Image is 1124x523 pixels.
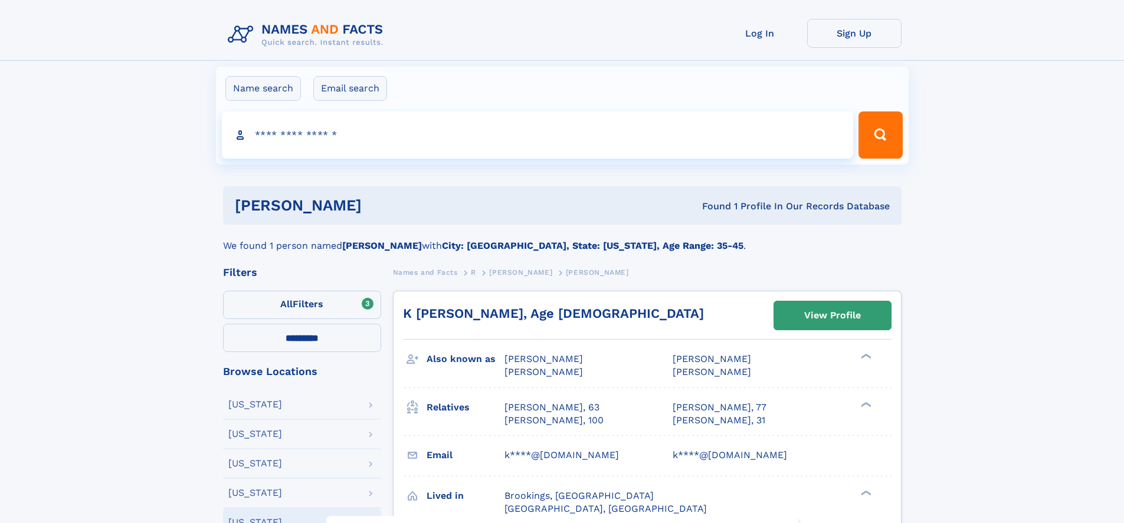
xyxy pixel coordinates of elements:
[427,486,504,506] h3: Lived in
[504,414,604,427] a: [PERSON_NAME], 100
[471,268,476,277] span: R
[858,400,872,408] div: ❯
[403,306,704,321] a: K [PERSON_NAME], Age [DEMOGRAPHIC_DATA]
[235,198,532,213] h1: [PERSON_NAME]
[566,268,629,277] span: [PERSON_NAME]
[223,267,381,278] div: Filters
[223,291,381,319] label: Filters
[225,76,301,101] label: Name search
[489,268,552,277] span: [PERSON_NAME]
[504,366,583,377] span: [PERSON_NAME]
[489,265,552,279] a: [PERSON_NAME]
[393,265,458,279] a: Names and Facts
[313,76,387,101] label: Email search
[228,488,282,498] div: [US_STATE]
[280,298,293,310] span: All
[804,302,861,329] div: View Profile
[427,445,504,465] h3: Email
[858,489,872,496] div: ❯
[223,366,381,377] div: Browse Locations
[223,19,393,51] img: Logo Names and Facts
[427,397,504,417] h3: Relatives
[673,401,766,414] a: [PERSON_NAME], 77
[673,366,751,377] span: [PERSON_NAME]
[713,19,807,48] a: Log In
[427,349,504,369] h3: Also known as
[228,400,282,409] div: [US_STATE]
[673,353,751,364] span: [PERSON_NAME]
[807,19,902,48] a: Sign Up
[504,490,654,501] span: Brookings, [GEOGRAPHIC_DATA]
[504,503,707,514] span: [GEOGRAPHIC_DATA], [GEOGRAPHIC_DATA]
[228,429,282,439] div: [US_STATE]
[774,301,891,330] a: View Profile
[471,265,476,279] a: R
[222,111,854,159] input: search input
[223,225,902,253] div: We found 1 person named with .
[858,353,872,360] div: ❯
[532,200,890,213] div: Found 1 Profile In Our Records Database
[858,111,902,159] button: Search Button
[342,240,422,251] b: [PERSON_NAME]
[673,414,765,427] a: [PERSON_NAME], 31
[228,459,282,468] div: [US_STATE]
[504,401,599,414] a: [PERSON_NAME], 63
[442,240,743,251] b: City: [GEOGRAPHIC_DATA], State: [US_STATE], Age Range: 35-45
[504,353,583,364] span: [PERSON_NAME]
